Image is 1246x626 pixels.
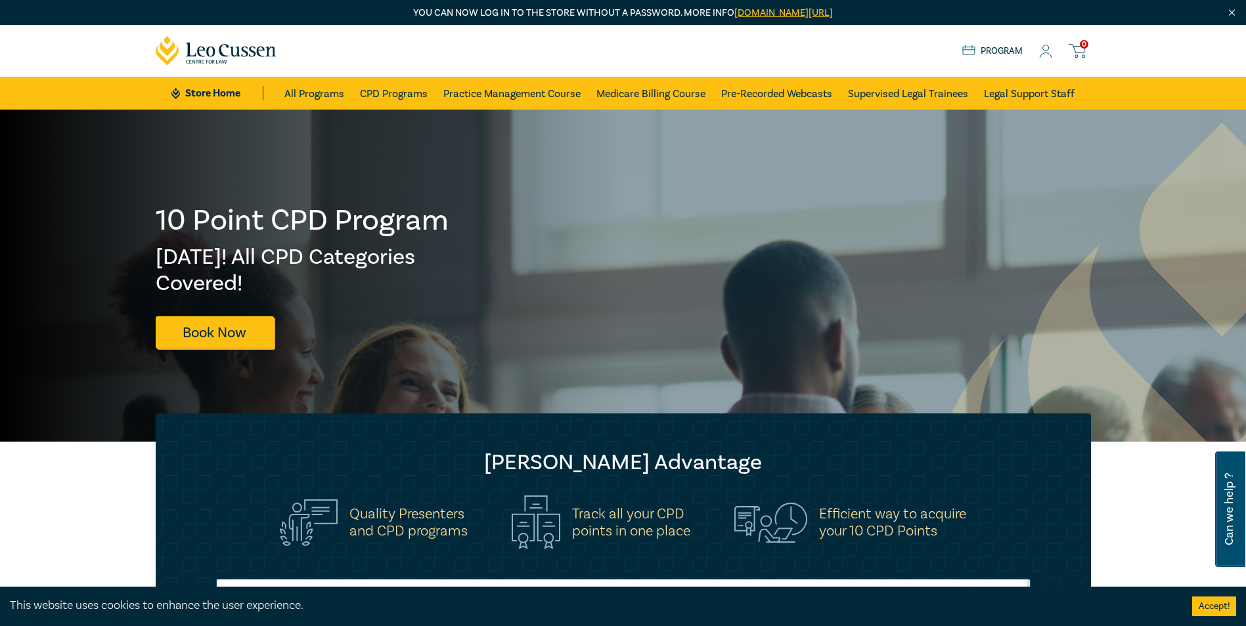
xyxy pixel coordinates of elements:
[1226,7,1237,18] img: Close
[984,77,1075,110] a: Legal Support Staff
[156,244,450,297] h2: [DATE]! All CPD Categories Covered!
[1192,596,1236,616] button: Accept cookies
[280,499,338,546] img: Quality Presenters<br>and CPD programs
[721,77,832,110] a: Pre-Recorded Webcasts
[512,495,560,549] img: Track all your CPD<br>points in one place
[572,505,690,539] h5: Track all your CPD points in one place
[156,316,274,348] a: Book Now
[734,503,807,542] img: Efficient way to acquire<br>your 10 CPD Points
[443,77,581,110] a: Practice Management Course
[1223,459,1235,559] span: Can we help ?
[360,77,428,110] a: CPD Programs
[156,6,1091,20] p: You can now log in to the store without a password. More info
[284,77,344,110] a: All Programs
[848,77,968,110] a: Supervised Legal Trainees
[819,505,966,539] h5: Efficient way to acquire your 10 CPD Points
[171,86,263,100] a: Store Home
[962,44,1023,58] a: Program
[1080,40,1088,49] span: 0
[734,7,833,19] a: [DOMAIN_NAME][URL]
[156,203,450,238] h1: 10 Point CPD Program
[10,597,1172,614] div: This website uses cookies to enhance the user experience.
[596,77,705,110] a: Medicare Billing Course
[349,505,468,539] h5: Quality Presenters and CPD programs
[182,449,1065,476] h2: [PERSON_NAME] Advantage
